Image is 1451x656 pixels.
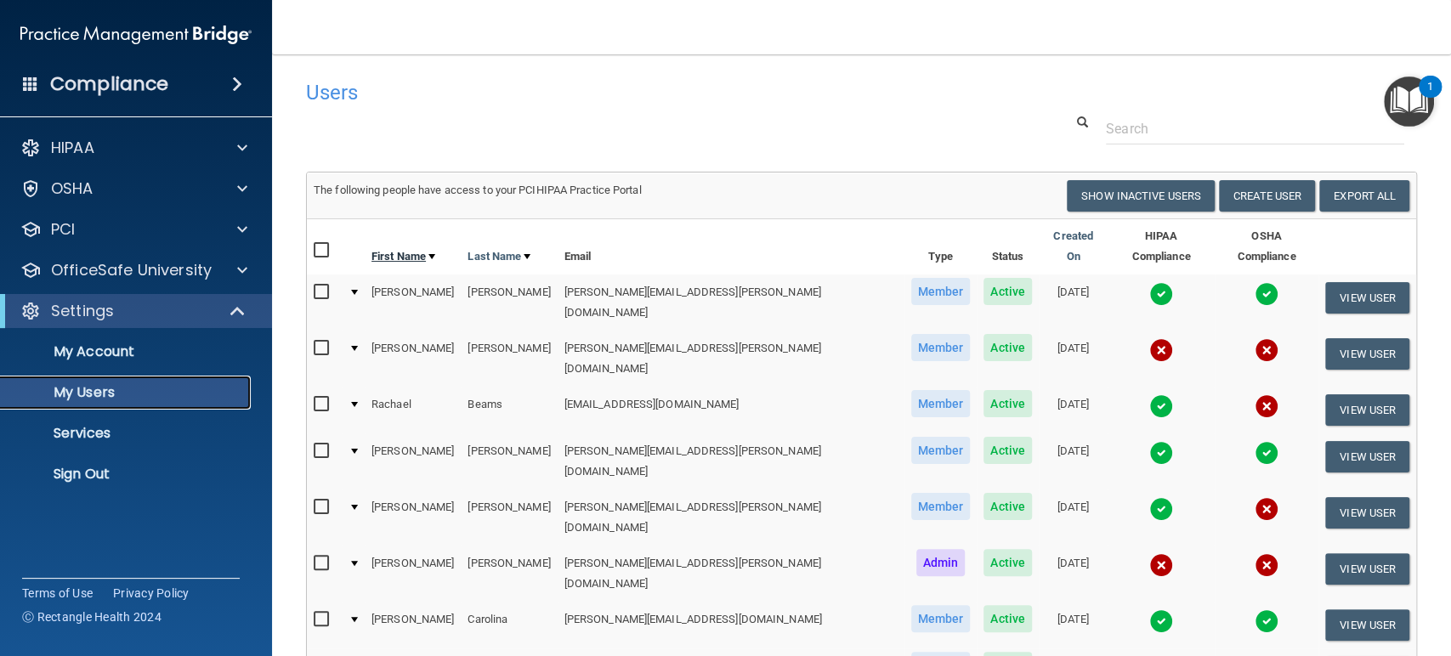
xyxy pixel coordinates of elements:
img: cross.ca9f0e7f.svg [1149,338,1173,362]
p: HIPAA [51,138,94,158]
td: Beams [461,387,557,433]
td: [PERSON_NAME] [365,331,461,387]
button: View User [1325,394,1409,426]
p: OSHA [51,178,94,199]
img: cross.ca9f0e7f.svg [1255,553,1278,577]
span: Admin [916,549,966,576]
a: Last Name [468,246,530,267]
button: View User [1325,338,1409,370]
button: View User [1325,553,1409,585]
a: First Name [371,246,435,267]
td: [PERSON_NAME] [365,602,461,648]
img: tick.e7d51cea.svg [1149,609,1173,633]
span: Active [983,549,1032,576]
button: Create User [1219,180,1315,212]
img: cross.ca9f0e7f.svg [1255,497,1278,521]
th: HIPAA Compliance [1108,219,1214,274]
a: Created On [1046,226,1101,267]
span: The following people have access to your PCIHIPAA Practice Portal [314,184,642,196]
span: Member [911,334,971,361]
a: PCI [20,219,247,240]
button: Open Resource Center, 1 new notification [1384,76,1434,127]
td: [PERSON_NAME][EMAIL_ADDRESS][DOMAIN_NAME] [558,602,904,648]
td: [PERSON_NAME] [461,489,557,546]
button: View User [1325,497,1409,529]
a: OfficeSafe University [20,260,247,280]
img: tick.e7d51cea.svg [1149,497,1173,521]
td: [DATE] [1039,602,1108,648]
th: OSHA Compliance [1215,219,1318,274]
a: OSHA [20,178,247,199]
img: tick.e7d51cea.svg [1149,441,1173,465]
span: Member [911,605,971,632]
button: View User [1325,282,1409,314]
input: Search [1106,113,1404,144]
div: 1 [1427,87,1433,109]
td: [DATE] [1039,331,1108,387]
img: cross.ca9f0e7f.svg [1255,338,1278,362]
span: Ⓒ Rectangle Health 2024 [22,608,162,625]
th: Email [558,219,904,274]
span: Member [911,278,971,305]
a: HIPAA [20,138,247,158]
p: Sign Out [11,466,243,483]
td: [PERSON_NAME] [461,433,557,489]
span: Active [983,493,1032,520]
td: [PERSON_NAME][EMAIL_ADDRESS][PERSON_NAME][DOMAIN_NAME] [558,331,904,387]
p: My Users [11,384,243,401]
td: [PERSON_NAME] [461,331,557,387]
img: tick.e7d51cea.svg [1149,282,1173,306]
th: Status [977,219,1039,274]
img: tick.e7d51cea.svg [1149,394,1173,418]
td: [DATE] [1039,387,1108,433]
td: [DATE] [1039,546,1108,602]
span: Active [983,437,1032,464]
td: [PERSON_NAME] [365,546,461,602]
img: tick.e7d51cea.svg [1255,282,1278,306]
td: [PERSON_NAME][EMAIL_ADDRESS][PERSON_NAME][DOMAIN_NAME] [558,489,904,546]
img: tick.e7d51cea.svg [1255,441,1278,465]
span: Active [983,278,1032,305]
img: cross.ca9f0e7f.svg [1149,553,1173,577]
a: Export All [1319,180,1409,212]
th: Type [904,219,978,274]
td: [PERSON_NAME] [365,274,461,331]
span: Member [911,493,971,520]
span: Active [983,605,1032,632]
span: Active [983,334,1032,361]
td: [PERSON_NAME][EMAIL_ADDRESS][PERSON_NAME][DOMAIN_NAME] [558,433,904,489]
span: Member [911,390,971,417]
td: [PERSON_NAME] [365,489,461,546]
p: PCI [51,219,75,240]
img: cross.ca9f0e7f.svg [1255,394,1278,418]
p: Services [11,425,243,442]
td: [PERSON_NAME][EMAIL_ADDRESS][PERSON_NAME][DOMAIN_NAME] [558,274,904,331]
td: [EMAIL_ADDRESS][DOMAIN_NAME] [558,387,904,433]
a: Privacy Policy [113,585,190,602]
td: [PERSON_NAME][EMAIL_ADDRESS][PERSON_NAME][DOMAIN_NAME] [558,546,904,602]
a: Settings [20,301,247,321]
button: Show Inactive Users [1067,180,1215,212]
button: View User [1325,441,1409,472]
p: Settings [51,301,114,321]
td: [PERSON_NAME] [461,546,557,602]
a: Terms of Use [22,585,93,602]
h4: Compliance [50,72,168,96]
td: Carolina [461,602,557,648]
td: [DATE] [1039,489,1108,546]
td: [PERSON_NAME] [461,274,557,331]
td: [PERSON_NAME] [365,433,461,489]
p: My Account [11,343,243,360]
td: [DATE] [1039,433,1108,489]
td: Rachael [365,387,461,433]
span: Member [911,437,971,464]
button: View User [1325,609,1409,641]
h4: Users [306,82,944,104]
p: OfficeSafe University [51,260,212,280]
td: [DATE] [1039,274,1108,331]
span: Active [983,390,1032,417]
img: tick.e7d51cea.svg [1255,609,1278,633]
img: PMB logo [20,18,252,52]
